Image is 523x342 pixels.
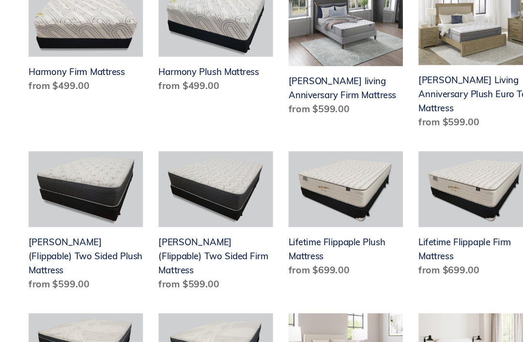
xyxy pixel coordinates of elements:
[27,141,133,275] a: Del Ray (Flippable) Two Sided Plush Mattress
[390,141,496,262] a: Lifetime Flippaple Firm Mattress
[269,141,375,262] a: Lifetime Flippaple Plush Mattress
[148,141,254,275] a: Del Ray (Flippable) Two Sided Firm Mattress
